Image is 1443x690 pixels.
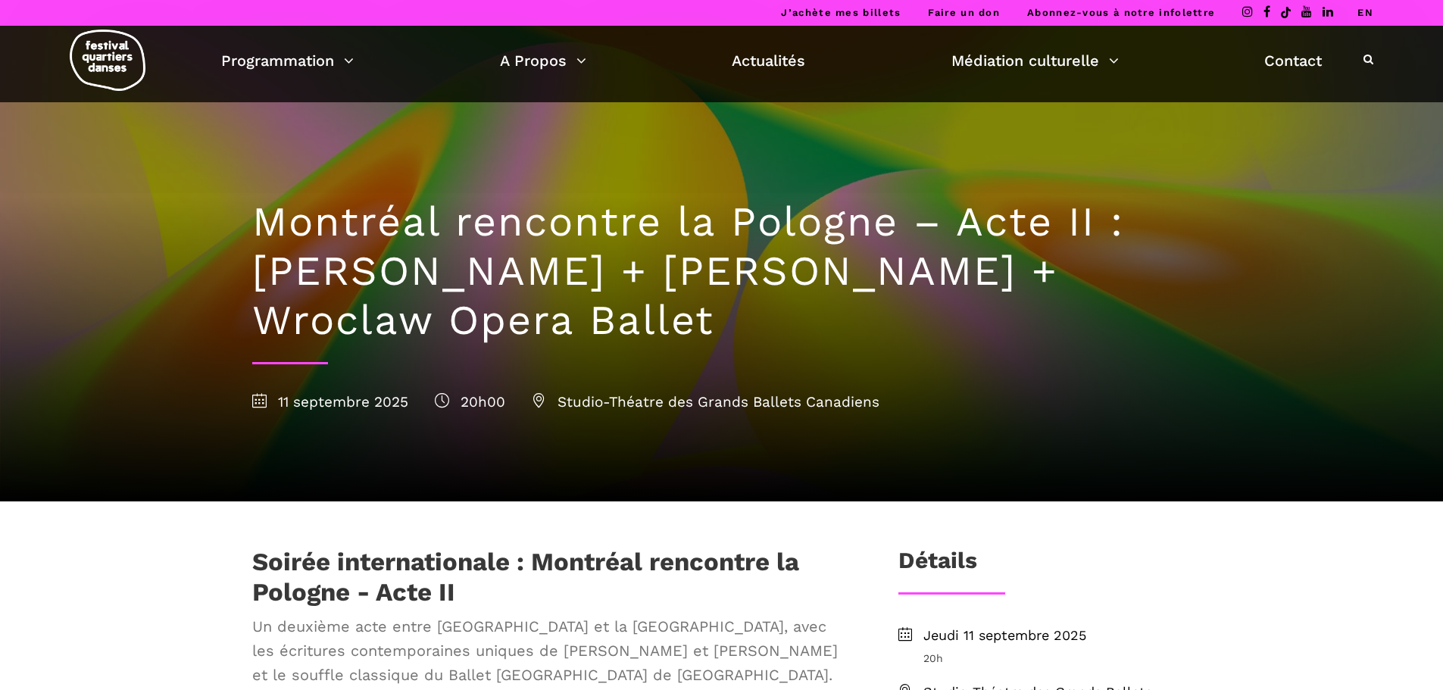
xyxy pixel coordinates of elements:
h1: Montréal rencontre la Pologne – Acte II : [PERSON_NAME] + [PERSON_NAME] + Wroclaw Opera Ballet [252,198,1192,345]
img: logo-fqd-med [70,30,145,91]
a: EN [1357,7,1373,18]
span: 20h [923,650,1192,667]
a: Abonnez-vous à notre infolettre [1027,7,1215,18]
span: 20h00 [435,393,505,411]
span: Jeudi 11 septembre 2025 [923,625,1192,647]
a: Contact [1264,48,1322,73]
span: 11 septembre 2025 [252,393,408,411]
span: Un deuxième acte entre [GEOGRAPHIC_DATA] et la [GEOGRAPHIC_DATA], avec les écritures contemporain... [252,614,849,687]
h1: Soirée internationale : Montréal rencontre la Pologne - Acte II [252,547,849,607]
a: Programmation [221,48,354,73]
a: Médiation culturelle [951,48,1119,73]
a: A Propos [500,48,586,73]
a: J’achète mes billets [781,7,901,18]
span: Studio-Théatre des Grands Ballets Canadiens [532,393,879,411]
h3: Détails [898,547,977,585]
a: Faire un don [928,7,1000,18]
a: Actualités [732,48,805,73]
